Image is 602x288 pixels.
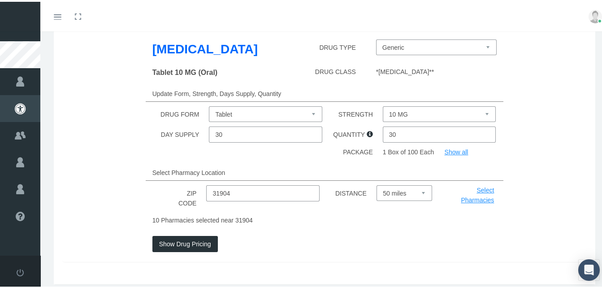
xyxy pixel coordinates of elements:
[578,257,600,279] div: Open Intercom Messenger
[152,38,258,57] label: [MEDICAL_DATA]
[160,105,206,120] label: DRUG FORM
[343,145,380,158] label: PACKAGE
[152,234,218,250] button: Show Drug Pricing
[152,65,218,76] label: Tablet 10 MG (Oral)
[152,84,288,100] label: Update Form, Strength, Days Supply, Quantity
[319,38,362,53] label: DRUG TYPE
[376,65,434,75] label: *[MEDICAL_DATA]**
[461,185,494,202] a: Select Pharmacies
[315,65,363,78] label: DRUG CLASS
[589,8,602,22] img: user-placeholder.jpg
[152,163,232,179] label: Select Pharmacy Location
[335,183,373,199] label: DISTANCE
[152,214,497,223] p: 10 Pharmacies selected near 31904
[445,147,468,154] a: Show all
[383,145,434,155] label: 1 Box of 100 Each
[333,125,379,140] label: QUANTITY
[161,125,206,140] label: DAY SUPPLY
[170,183,203,209] label: ZIP CODE
[338,105,380,120] label: STRENGTH
[206,183,320,200] input: Zip Code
